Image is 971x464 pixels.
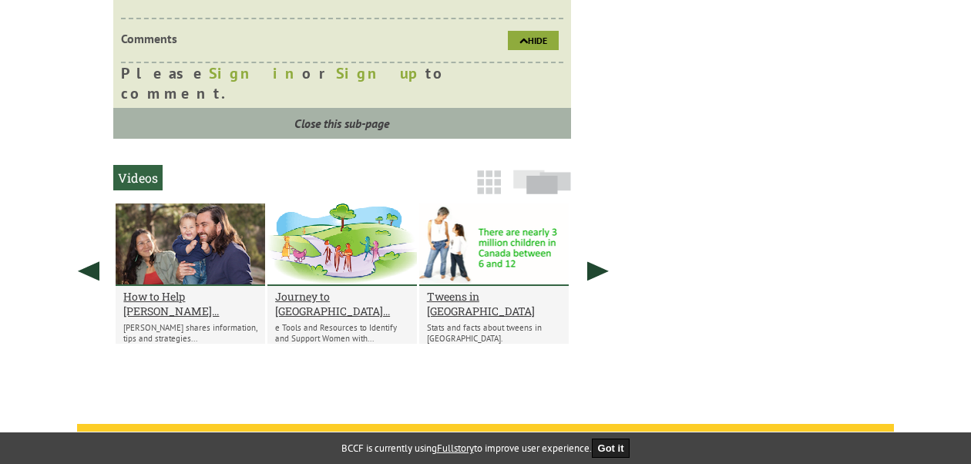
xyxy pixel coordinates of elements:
button: Got it [592,439,630,458]
p: [PERSON_NAME] shares information, tips and strategies... [123,322,257,344]
p: e Tools and Resources to Identify and Support Women with... [275,322,409,344]
a: Grid View [472,177,506,202]
a: Close this sub-page [113,108,570,139]
a: How to Help [PERSON_NAME]... [123,289,257,318]
h2: Videos [113,165,163,190]
a: Hide [508,31,559,50]
li: How to Help Indigenous Dads Be More Positively Involved [116,203,265,344]
div: Please or to comment. [121,63,563,103]
i: Close this sub-page [294,116,389,131]
a: Journey to [GEOGRAPHIC_DATA]... [275,289,409,318]
a: Tweens in [GEOGRAPHIC_DATA] [427,289,561,318]
a: Sign in [209,63,302,83]
img: slide-icon.png [513,170,571,194]
span: Hide [528,35,547,46]
li: Tweens in Canada [419,203,569,344]
a: Fullstory [437,442,474,455]
li: Journey to Perinatal Well Being [267,203,417,344]
a: Slide View [509,177,576,202]
p: Comments [121,31,340,46]
a: Sign up [336,63,425,83]
p: Stats and facts about tweens in [GEOGRAPHIC_DATA]. [427,322,561,344]
img: grid-icon.png [477,170,501,194]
